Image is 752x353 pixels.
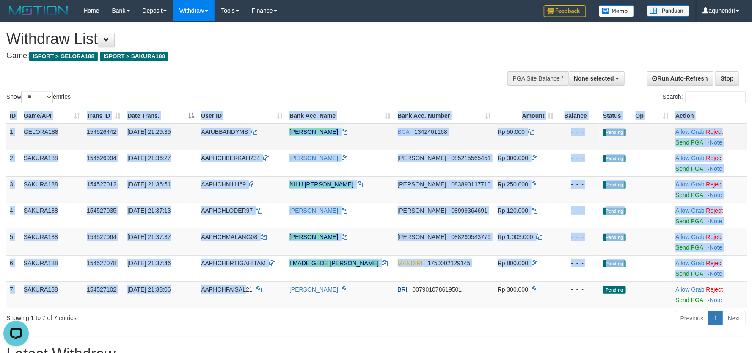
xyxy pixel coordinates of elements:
[87,128,116,135] span: 154526442
[3,3,29,29] button: Open LiveChat chat widget
[127,181,171,188] span: [DATE] 21:36:51
[557,108,600,124] th: Balance
[398,233,446,240] span: [PERSON_NAME]
[29,52,98,61] span: ISPORT > GELORA188
[201,260,266,267] span: AAPHCHERTIGAHITAM
[87,233,116,240] span: 154527064
[6,4,71,17] img: MOTION_logo.png
[708,311,723,325] a: 1
[201,207,253,214] span: AAPHCHLODER97
[507,71,568,86] div: PGA Site Balance /
[603,260,626,267] span: Pending
[675,311,709,325] a: Previous
[494,108,557,124] th: Amount: activate to sort column ascending
[722,311,746,325] a: Next
[675,297,703,303] a: Send PGA
[20,255,83,281] td: SAKURA188
[451,181,490,188] span: Copy 083890117710 to clipboard
[672,203,747,229] td: ·
[201,233,257,240] span: AAPHCHMALANG08
[21,91,53,103] select: Showentries
[87,155,116,161] span: 154526994
[710,270,722,277] a: Note
[6,108,20,124] th: ID
[663,91,746,103] label: Search:
[451,155,490,161] span: Copy 085215565451 to clipboard
[675,139,703,146] a: Send PGA
[451,233,490,240] span: Copy 088290543779 to clipboard
[201,128,248,135] span: AAIUBBANDYMS
[675,181,704,188] a: Allow Grab
[6,229,20,255] td: 5
[561,233,596,241] div: - - -
[710,297,722,303] a: Note
[706,181,723,188] a: Reject
[20,108,83,124] th: Game/API: activate to sort column ascending
[706,286,723,293] a: Reject
[20,203,83,229] td: SAKURA188
[6,150,20,176] td: 2
[603,286,626,294] span: Pending
[289,207,338,214] a: [PERSON_NAME]
[675,286,706,293] span: ·
[201,155,260,161] span: AAPHCHBERKAH234
[414,128,447,135] span: Copy 1342401168 to clipboard
[289,233,338,240] a: [PERSON_NAME]
[544,5,586,17] img: Feedback.jpg
[6,52,493,60] h4: Game:
[574,75,614,82] span: None selected
[6,281,20,308] td: 7
[398,260,423,267] span: MANDIRI
[124,108,198,124] th: Date Trans.: activate to sort column descending
[672,229,747,255] td: ·
[498,233,533,240] span: Rp 1.003.000
[20,229,83,255] td: SAKURA188
[427,260,470,267] span: Copy 1750002129145 to clipboard
[603,208,626,215] span: Pending
[561,285,596,294] div: - - -
[87,260,116,267] span: 154527078
[127,155,171,161] span: [DATE] 21:36:27
[127,207,171,214] span: [DATE] 21:37:13
[201,181,246,188] span: AAPHCHNILU69
[6,310,307,322] div: Showing 1 to 7 of 7 entries
[675,270,703,277] a: Send PGA
[672,124,747,150] td: ·
[561,128,596,136] div: - - -
[647,71,713,86] a: Run Auto-Refresh
[675,260,704,267] a: Allow Grab
[675,244,703,251] a: Send PGA
[451,207,488,214] span: Copy 08999364691 to clipboard
[87,181,116,188] span: 154527012
[289,260,379,267] a: I MADE GEDE [PERSON_NAME]
[672,281,747,308] td: ·
[498,155,528,161] span: Rp 300.000
[394,108,494,124] th: Bank Acc. Number: activate to sort column ascending
[647,5,689,17] img: panduan.png
[498,207,528,214] span: Rp 120.000
[127,260,171,267] span: [DATE] 21:37:46
[6,31,493,47] h1: Withdraw List
[6,255,20,281] td: 6
[398,207,446,214] span: [PERSON_NAME]
[6,203,20,229] td: 4
[398,181,446,188] span: [PERSON_NAME]
[561,154,596,162] div: - - -
[706,233,723,240] a: Reject
[675,207,704,214] a: Allow Grab
[20,176,83,203] td: SAKURA188
[675,155,704,161] a: Allow Grab
[675,233,706,240] span: ·
[413,286,462,293] span: Copy 007901078619501 to clipboard
[20,281,83,308] td: SAKURA188
[6,124,20,150] td: 1
[87,286,116,293] span: 154527102
[675,260,706,267] span: ·
[498,181,528,188] span: Rp 250.000
[398,286,408,293] span: BRI
[561,259,596,267] div: - - -
[6,176,20,203] td: 3
[498,286,528,293] span: Rp 300.000
[498,128,525,135] span: Rp 50.000
[289,181,353,188] a: NILU [PERSON_NAME]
